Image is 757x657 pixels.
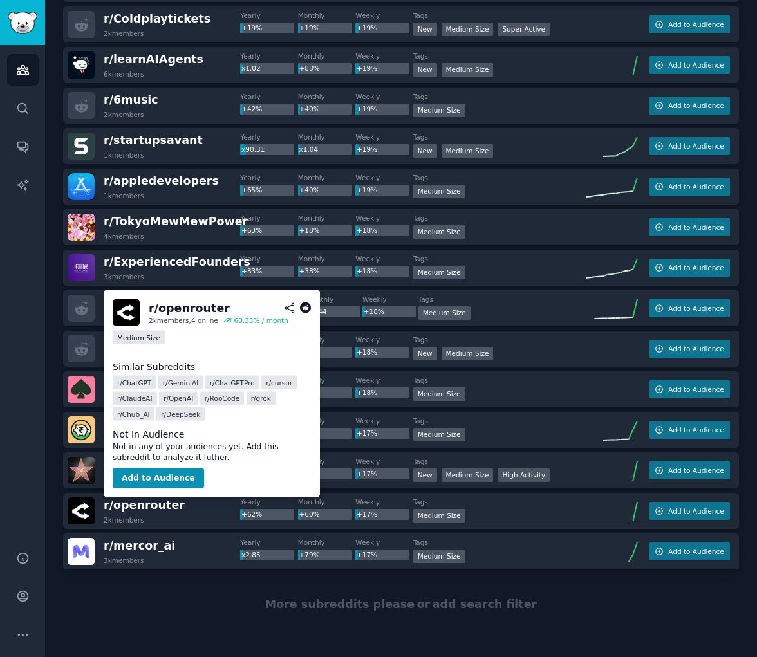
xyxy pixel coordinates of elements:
dt: Yearly [240,51,297,60]
img: CelebrityJets [68,457,95,484]
dt: Monthly [298,51,355,60]
span: +42% [241,105,262,113]
dt: Monthly [298,254,355,263]
div: New [413,347,437,360]
span: Add to Audience [668,466,724,475]
span: r/ GeminiAI [163,378,198,387]
dt: Weekly [355,335,413,344]
div: 2k members [104,515,144,524]
span: +79% [299,551,320,559]
dt: Monthly [298,376,355,385]
div: New [413,23,437,36]
dt: Yearly [240,133,297,142]
dt: Monthly [306,295,362,304]
dt: Weekly [355,51,413,60]
button: Add to Audience [649,97,730,115]
span: +17% [357,429,377,437]
dt: Weekly [355,376,413,385]
img: openrouter [113,299,140,326]
span: +17% [357,470,377,477]
span: Add to Audience [668,182,724,191]
span: +19% [299,24,320,32]
span: Add to Audience [668,304,724,313]
span: r/ ChatGPTPro [210,378,255,387]
div: Medium Size [442,144,494,158]
img: katespade [68,376,95,403]
span: r/ OpenAI [164,394,193,403]
span: r/ RooCode [205,394,239,403]
dt: Weekly [362,295,418,304]
span: +83% [241,267,262,275]
dt: Weekly [355,214,413,223]
span: add search filter [433,598,537,611]
dt: Monthly [298,214,355,223]
dt: Tags [413,538,586,547]
span: +40% [299,186,320,194]
dt: Yearly [240,497,297,506]
span: x2.85 [241,551,261,559]
dt: Tags [413,133,586,142]
div: New [413,63,437,77]
span: Add to Audience [668,263,724,272]
dt: Yearly [240,92,297,101]
span: Add to Audience [668,385,724,394]
div: 1k members [104,191,144,200]
dt: Yearly [240,214,297,223]
dt: Monthly [298,416,355,425]
button: Add to Audience [649,502,730,520]
img: TokyoMewMewPower [68,214,95,241]
span: Add to Audience [668,20,724,29]
div: Medium Size [413,185,465,198]
button: Add to Audience [649,218,730,236]
dt: Weekly [355,254,413,263]
span: +19% [357,105,377,113]
div: Medium Size [113,331,165,344]
span: r/ learnAIAgents [104,53,203,66]
div: Medium Size [418,306,471,320]
div: 60.33 % / month [234,316,288,325]
span: +18% [364,308,384,315]
button: Add to Audience [649,259,730,277]
span: +40% [299,105,320,113]
span: +17% [357,551,377,559]
div: New [413,144,437,158]
span: +17% [357,510,377,518]
button: Add to Audience [649,15,730,33]
dt: Monthly [298,11,355,20]
button: Add to Audience [113,468,204,488]
span: +19% [357,145,377,153]
span: or [417,598,431,611]
img: GummySearch logo [8,12,37,34]
div: Medium Size [442,63,494,77]
div: 4k members [104,232,144,241]
dt: Tags [413,416,586,425]
span: r/ 6music [104,93,158,106]
span: x1.04 [299,145,319,153]
span: r/ startupsavant [104,134,203,147]
dt: Tags [413,92,586,101]
span: Add to Audience [668,223,724,232]
dt: Monthly [298,133,355,142]
dt: Monthly [298,457,355,466]
span: x90.31 [241,145,265,153]
div: Medium Size [442,468,494,482]
span: +18% [357,227,377,234]
span: +18% [357,389,377,396]
span: r/ Coldplaytickets [104,12,210,25]
span: +18% [299,227,320,234]
span: +62% [241,510,262,518]
dt: Similar Subreddits [113,360,311,373]
dt: Tags [413,254,586,263]
dt: Weekly [355,92,413,101]
div: Super Active [498,23,550,36]
span: Add to Audience [668,547,724,556]
dt: Weekly [355,538,413,547]
dt: Tags [413,173,586,182]
dt: Tags [413,335,586,344]
dt: Weekly [355,457,413,466]
span: +63% [241,227,262,234]
img: startupsavant [68,133,95,160]
dt: Weekly [355,173,413,182]
dt: Yearly [240,11,297,20]
span: r/ Chub_AI [117,409,150,418]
